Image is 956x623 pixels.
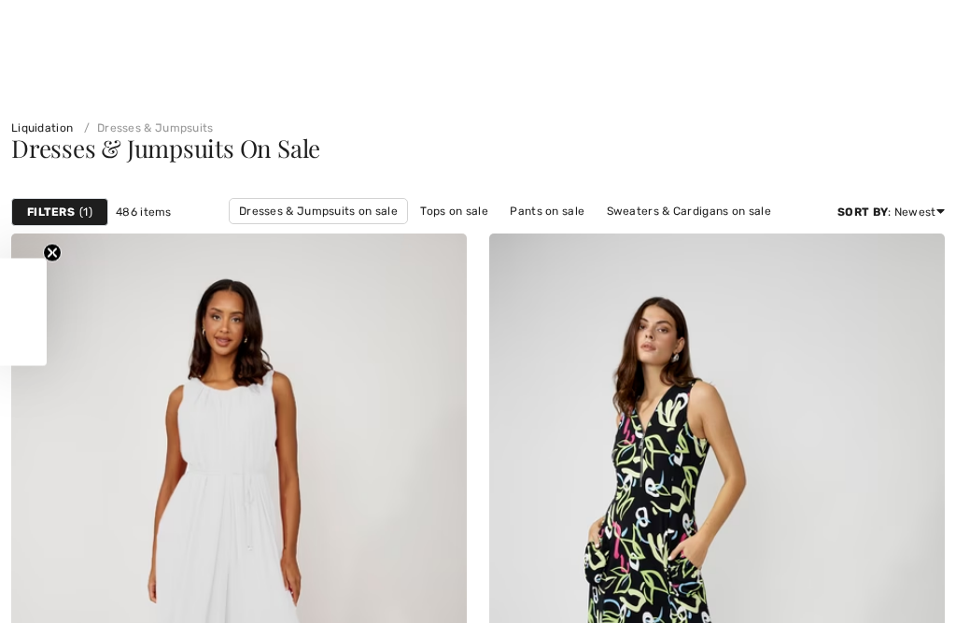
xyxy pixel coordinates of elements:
[27,204,75,220] strong: Filters
[837,205,888,219] strong: Sort By
[315,224,476,248] a: Jackets & Blazers on sale
[574,224,695,248] a: Outerwear on sale
[79,204,92,220] span: 1
[479,224,571,248] a: Skirts on sale
[77,121,214,135] a: Dresses & Jumpsuits
[597,199,780,223] a: Sweaters & Cardigans on sale
[11,132,320,164] span: Dresses & Jumpsuits On Sale
[411,199,498,223] a: Tops on sale
[229,198,408,224] a: Dresses & Jumpsuits on sale
[116,204,172,220] span: 486 items
[500,199,594,223] a: Pants on sale
[11,121,73,135] a: Liquidation
[43,243,62,262] button: Close teaser
[837,204,945,220] div: : Newest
